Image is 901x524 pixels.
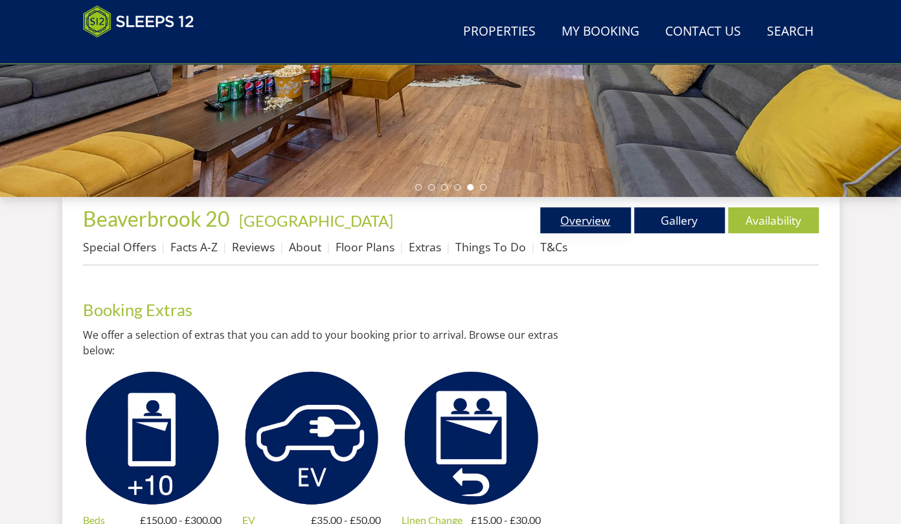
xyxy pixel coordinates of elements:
[83,239,156,255] a: Special Offers
[634,207,725,233] a: Gallery
[728,207,819,233] a: Availability
[540,239,567,255] a: T&Cs
[83,327,567,358] p: We offer a selection of extras that you can add to your booking prior to arrival. Browse our extr...
[289,239,321,255] a: About
[83,206,230,231] span: Beaverbrook 20
[540,207,631,233] a: Overview
[76,45,212,56] iframe: Customer reviews powered by Trustpilot
[458,17,541,47] a: Properties
[242,369,381,507] img: EV
[83,5,194,38] img: Sleeps 12
[232,239,275,255] a: Reviews
[234,211,393,230] span: -
[660,17,746,47] a: Contact Us
[83,206,234,231] a: Beaverbrook 20
[83,300,192,319] a: Booking Extras
[762,17,819,47] a: Search
[239,211,393,230] a: [GEOGRAPHIC_DATA]
[556,17,644,47] a: My Booking
[402,369,540,507] img: Linen Change
[409,239,441,255] a: Extras
[83,369,222,507] img: Beds
[170,239,218,255] a: Facts A-Z
[336,239,394,255] a: Floor Plans
[455,239,526,255] a: Things To Do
